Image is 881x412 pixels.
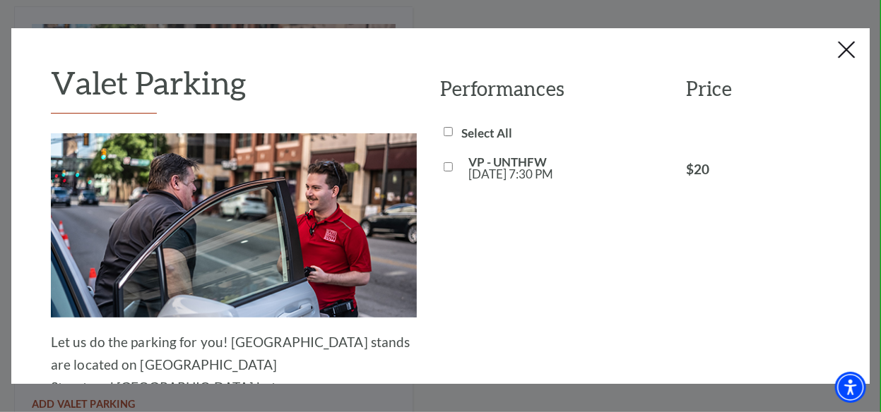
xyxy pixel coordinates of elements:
button: Close this dialog window [836,40,858,62]
span: [DATE] 7:30 PM [469,168,679,180]
div: $20 [686,162,830,176]
img: Let us do the parking for you! Valet stands are located on Calhoun [51,133,417,317]
h3: Performances [441,75,658,102]
input: VP - UNTHFW Wed, Oct 22 7:30 PM [444,162,453,171]
input: Select All [444,127,453,136]
div: Accessibility Menu [835,372,866,403]
label: Select All [462,127,513,139]
h2: Valet Parking [51,63,385,114]
label: VP - UNTHFW [469,154,679,180]
h3: Price [686,75,830,102]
